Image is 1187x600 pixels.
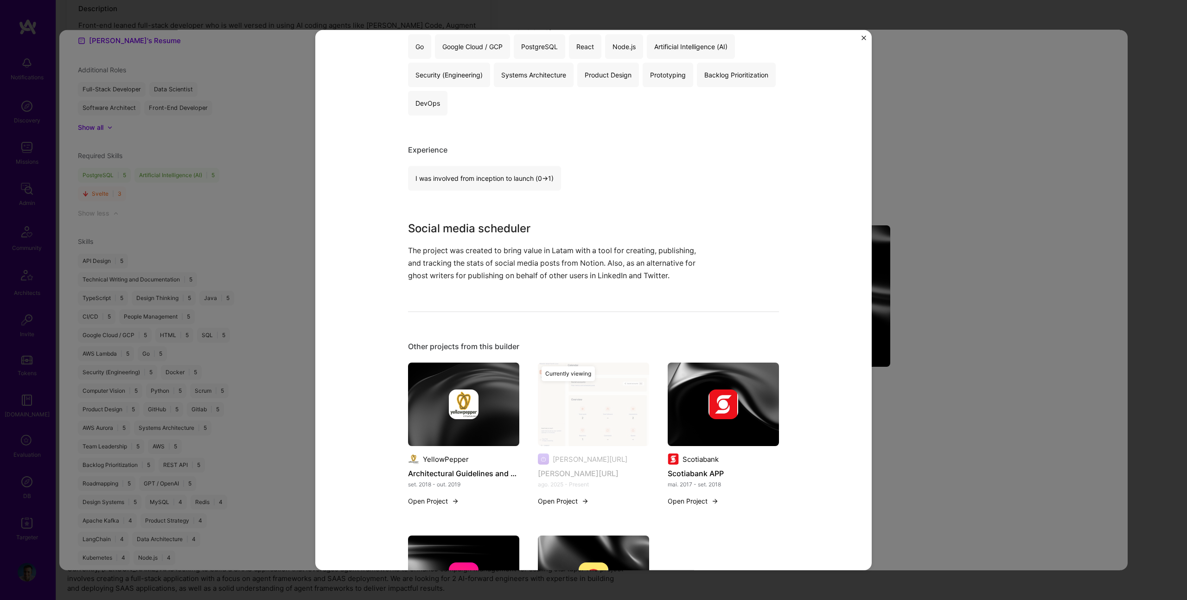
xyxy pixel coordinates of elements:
div: YellowPepper [423,454,469,464]
button: Close [862,36,866,45]
div: Artificial Intelligence (AI) [647,34,735,59]
div: Currently viewing [542,366,595,381]
p: The project was created to bring value in Latam with a tool for creating, publishing, and trackin... [408,244,709,282]
img: cover [668,363,779,446]
div: I was involved from inception to launch (0 -> 1) [408,166,561,191]
div: set. 2018 - out. 2019 [408,479,519,489]
img: Company logo [668,453,679,465]
button: Open Project [408,496,459,506]
div: Scotiabank [683,454,719,464]
div: Other projects from this builder [408,342,779,351]
div: Node.js [605,34,643,59]
button: Open Project [668,496,719,506]
div: Systems Architecture [494,63,574,87]
img: Company logo [708,389,738,419]
img: cover [408,363,519,446]
div: PostgreSQL [514,34,565,59]
div: Go [408,34,431,59]
img: Company logo [579,562,608,592]
div: Prototyping [643,63,693,87]
img: Company logo [449,389,479,419]
img: Company logo [449,562,479,592]
div: DevOps [408,91,447,115]
div: Experience [408,145,779,155]
img: Company logo [408,453,419,465]
h4: Scotiabank APP [668,467,779,479]
h4: Architectural Guidelines and Project Evaluation [408,467,519,479]
img: arrow-right [711,498,719,505]
img: arrow-right [452,498,459,505]
h3: Social media scheduler [408,220,709,237]
button: Open Project [538,496,589,506]
img: Nolin.ai [538,363,649,446]
div: Product Design [577,63,639,87]
div: Backlog Prioritization [697,63,776,87]
img: arrow-right [581,498,589,505]
div: Security (Engineering) [408,63,490,87]
div: Google Cloud / GCP [435,34,510,59]
div: React [569,34,601,59]
div: mai. 2017 - set. 2018 [668,479,779,489]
